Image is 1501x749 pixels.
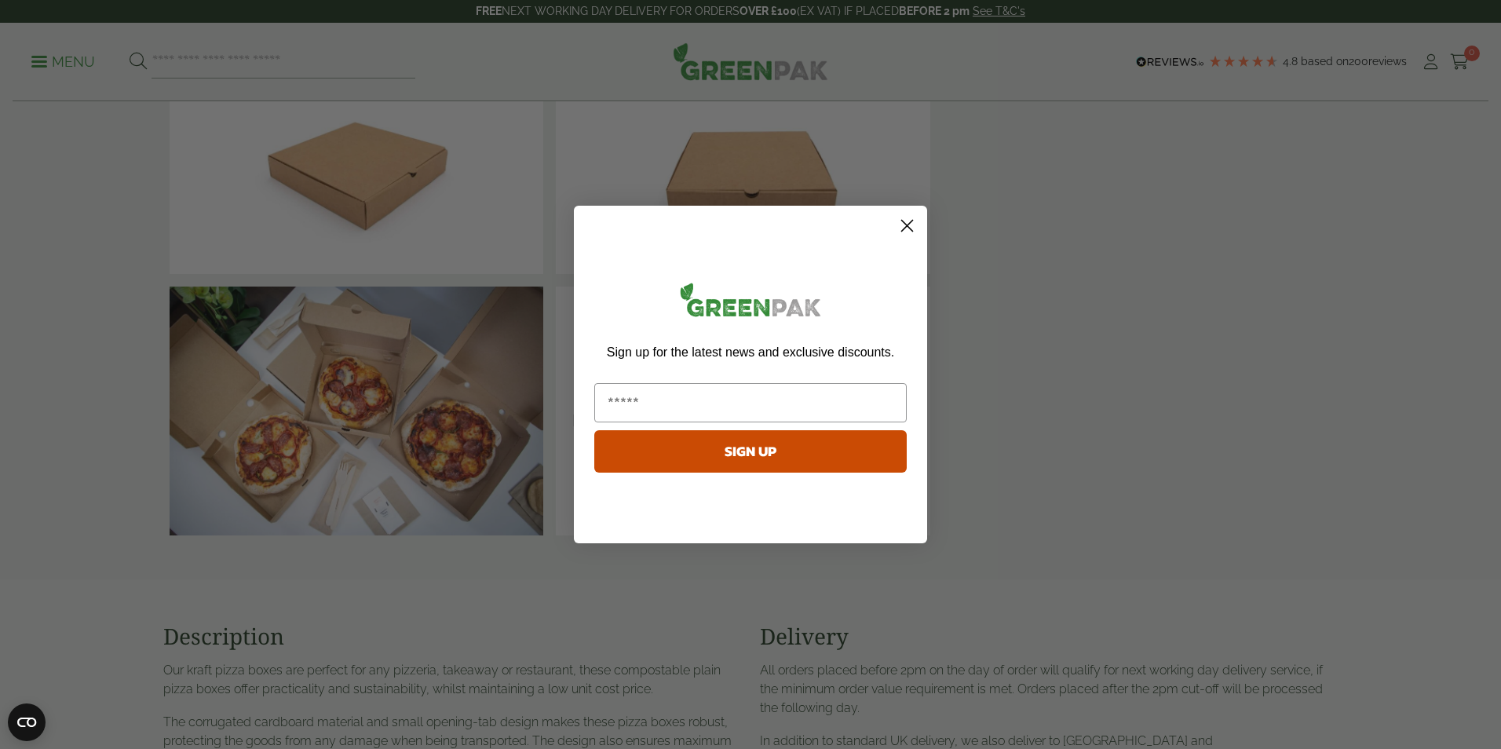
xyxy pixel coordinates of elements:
[594,430,907,473] button: SIGN UP
[893,212,921,239] button: Close dialog
[594,383,907,422] input: Email
[594,276,907,329] img: greenpak_logo
[607,345,894,359] span: Sign up for the latest news and exclusive discounts.
[8,703,46,741] button: Open CMP widget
